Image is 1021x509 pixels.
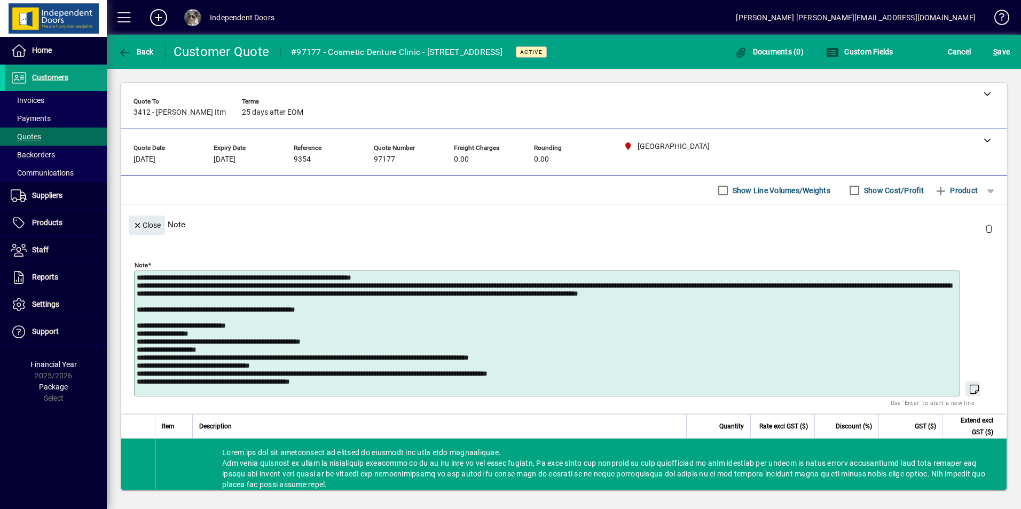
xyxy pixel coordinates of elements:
app-page-header-button: Close [126,220,168,229]
span: Communications [11,169,74,177]
span: 25 days after EOM [242,108,303,117]
span: [DATE] [214,155,235,164]
span: Settings [32,300,59,308]
span: ave [993,43,1010,60]
span: Rate excl GST ($) [759,420,808,432]
span: Backorders [11,150,55,159]
span: Payments [11,114,51,123]
app-page-header-button: Delete [976,224,1002,233]
a: Payments [5,109,107,128]
span: Description [199,420,232,432]
a: Backorders [5,146,107,164]
span: 3412 - [PERSON_NAME] Itm [133,108,226,117]
span: 0.00 [534,155,549,164]
app-page-header-button: Back [107,42,166,61]
mat-label: Note [135,261,148,269]
button: Close [129,216,165,235]
span: Item [162,420,175,432]
div: Note [121,205,1007,244]
a: Reports [5,264,107,291]
button: Documents (0) [732,42,806,61]
mat-hint: Use 'Enter' to start a new line [891,396,975,409]
span: [DATE] [133,155,155,164]
a: Staff [5,237,107,264]
span: Suppliers [32,191,62,200]
span: Discount (%) [836,420,872,432]
a: Settings [5,291,107,318]
span: Invoices [11,96,44,105]
span: Financial Year [30,360,77,369]
div: Customer Quote [174,43,270,60]
span: Package [39,383,68,391]
span: 0.00 [454,155,469,164]
span: Quotes [11,132,41,141]
button: Add [142,8,176,27]
div: [PERSON_NAME] [PERSON_NAME][EMAIL_ADDRESS][DOMAIN_NAME] [736,9,976,26]
span: 97177 [374,155,395,164]
span: Home [32,46,52,54]
span: Cancel [948,43,971,60]
span: 9354 [294,155,311,164]
a: Communications [5,164,107,182]
span: Reports [32,273,58,281]
label: Show Cost/Profit [862,185,924,196]
a: Home [5,37,107,64]
a: Products [5,210,107,236]
span: Extend excl GST ($) [949,415,993,438]
span: Quantity [719,420,744,432]
span: Products [32,218,62,227]
button: Cancel [945,42,974,61]
a: Quotes [5,128,107,146]
span: Customers [32,73,68,82]
button: Product [929,181,983,200]
a: Suppliers [5,182,107,209]
span: Custom Fields [826,47,893,56]
span: S [993,47,998,56]
button: Profile [176,8,210,27]
span: Product [934,182,978,199]
span: Back [118,47,154,56]
div: #97177 - Cosmetic Denture Clinic - [STREET_ADDRESS] [291,44,502,61]
span: Close [133,217,161,234]
label: Show Line Volumes/Weights [731,185,830,196]
button: Delete [976,216,1002,241]
a: Support [5,319,107,345]
a: Invoices [5,91,107,109]
button: Save [991,42,1012,61]
span: Staff [32,245,49,254]
button: Custom Fields [823,42,896,61]
span: Documents (0) [734,47,804,56]
span: Active [520,49,543,55]
a: Knowledge Base [986,2,1008,37]
button: Back [115,42,156,61]
span: Support [32,327,59,336]
div: Independent Doors [210,9,274,26]
span: GST ($) [915,420,936,432]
